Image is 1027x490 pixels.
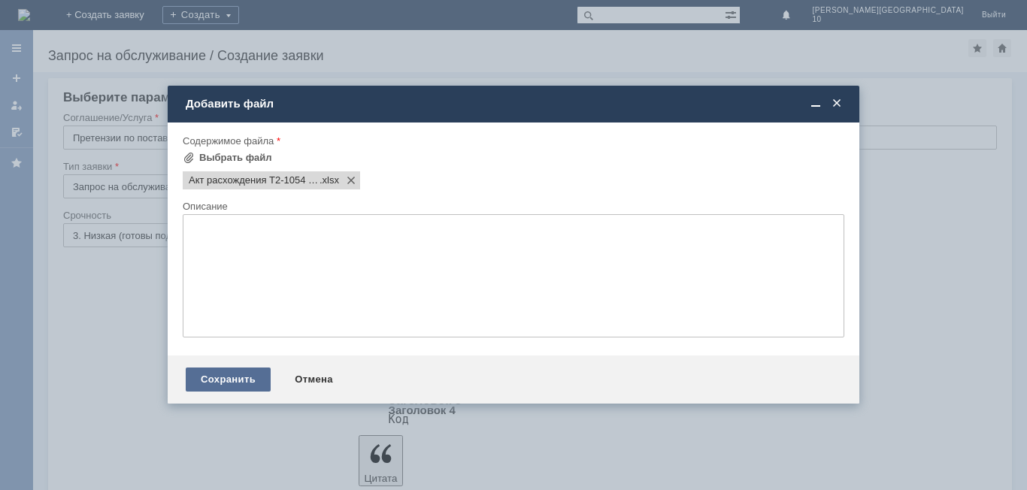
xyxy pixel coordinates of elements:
div: Накладная № Т2-1054 от [DATE] [6,30,220,42]
div: Добрый день. При приемке товара было обнаружено расхождение. [6,6,220,30]
div: Добавить файл [186,97,844,110]
div: Акт прилагаю [6,42,220,54]
span: Акт расхождения Т2-1054 от 01.09.2025 г..xlsx [189,174,320,186]
div: Содержимое файла [183,136,841,146]
div: Выбрать файл [199,152,272,164]
span: Свернуть (Ctrl + M) [808,97,823,110]
div: Описание [183,201,841,211]
span: Акт расхождения Т2-1054 от 01.09.2025 г..xlsx [320,174,339,186]
span: Закрыть [829,97,844,110]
